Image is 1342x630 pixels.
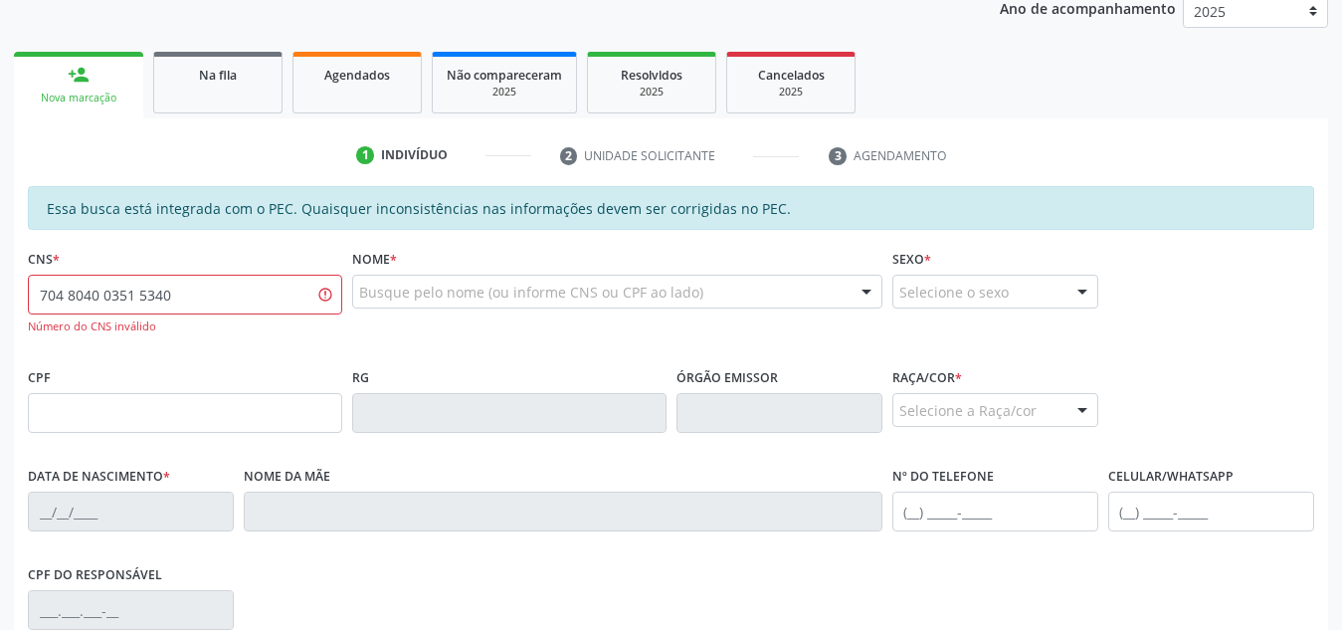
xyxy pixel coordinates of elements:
label: Nº do Telefone [892,461,994,492]
label: CPF do responsável [28,559,162,590]
div: Indivíduo [381,146,448,164]
div: 1 [356,146,374,164]
input: (__) _____-_____ [1108,492,1314,531]
span: Agendados [324,67,390,84]
input: ___.___.___-__ [28,590,234,630]
span: Busque pelo nome (ou informe CNS ou CPF ao lado) [359,282,703,303]
div: 2025 [447,85,562,100]
label: Raça/cor [892,363,962,394]
div: person_add [68,64,90,86]
label: Sexo [892,244,931,275]
div: 2025 [741,85,841,100]
input: (__) _____-_____ [892,492,1098,531]
label: RG [352,363,369,394]
label: Data de nascimento [28,461,170,492]
span: Cancelados [758,67,825,84]
div: 2025 [602,85,701,100]
div: Nova marcação [28,91,129,105]
span: Selecione a Raça/cor [899,400,1037,421]
div: Essa busca está integrada com o PEC. Quaisquer inconsistências nas informações devem ser corrigid... [28,186,1314,230]
label: Órgão emissor [676,363,778,394]
input: __/__/____ [28,492,234,531]
span: Na fila [199,67,237,84]
span: Não compareceram [447,67,562,84]
div: Número do CNS inválido [28,318,342,335]
span: Resolvidos [621,67,682,84]
span: Selecione o sexo [899,282,1009,303]
label: CNS [28,244,60,275]
label: Nome da mãe [244,461,330,492]
label: CPF [28,363,51,394]
label: Nome [352,244,397,275]
label: Celular/WhatsApp [1108,461,1234,492]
